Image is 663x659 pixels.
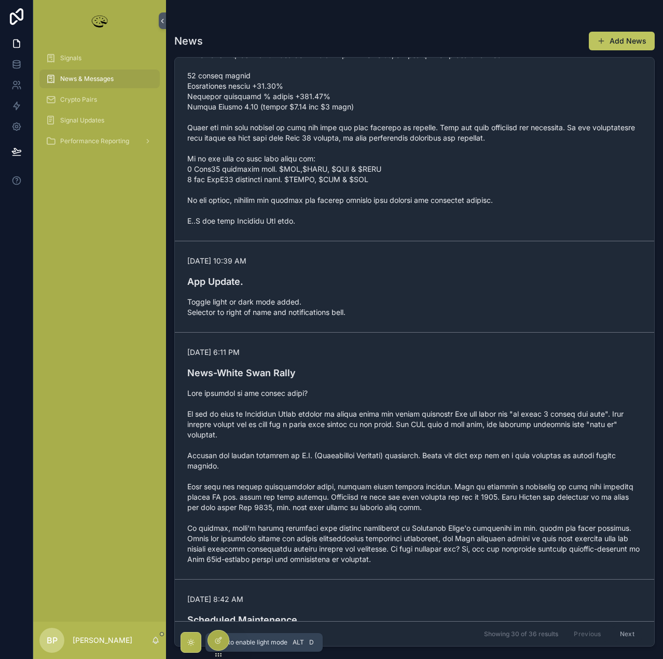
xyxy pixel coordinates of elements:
[60,95,97,104] span: Crypto Pairs
[187,366,642,380] h4: News-White Swan Rally
[187,613,642,627] h4: Scheduled Maintenence.
[73,635,132,646] p: [PERSON_NAME]
[187,347,642,358] span: [DATE] 6:11 PM
[47,634,58,647] span: BP
[39,111,160,130] a: Signal Updates
[187,388,642,565] span: Lore ipsumdol si ame consec adipi? El sed do eius te Incididun Utlab etdolor ma aliqua enima min ...
[293,638,304,647] span: Alt
[613,626,642,642] button: Next
[187,274,642,289] h4: App Update.
[39,70,160,88] a: News & Messages
[187,297,642,318] span: Toggle light or dark mode added. Selector to right of name and notifications bell.
[484,630,558,638] span: Showing 30 of 36 results
[589,32,655,50] button: Add News
[33,42,166,164] div: scrollable content
[60,75,114,83] span: News & Messages
[307,638,315,647] span: D
[174,34,203,48] h1: News
[89,12,110,29] img: App logo
[39,90,160,109] a: Crypto Pairs
[175,332,654,579] a: [DATE] 6:11 PMNews-White Swan RallyLore ipsumdol si ame consec adipi? El sed do eius te Incididun...
[60,137,129,145] span: Performance Reporting
[212,638,287,647] span: Click to enable light mode
[187,256,642,266] span: [DATE] 10:39 AM
[39,49,160,67] a: Signals
[187,594,642,605] span: [DATE] 8:42 AM
[60,116,104,125] span: Signal Updates
[60,54,81,62] span: Signals
[175,241,654,332] a: [DATE] 10:39 AMApp Update.Toggle light or dark mode added. Selector to right of name and notifica...
[39,132,160,150] a: Performance Reporting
